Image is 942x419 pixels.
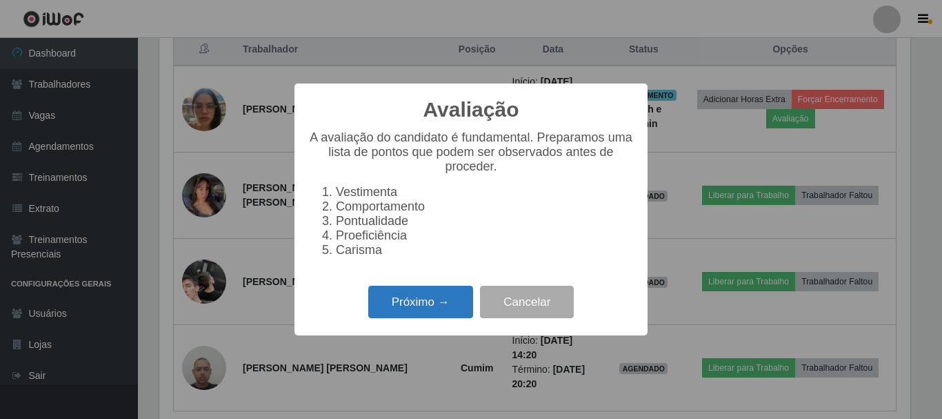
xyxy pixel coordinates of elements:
li: Vestimenta [336,185,634,199]
li: Carisma [336,243,634,257]
li: Pontualidade [336,214,634,228]
li: Proeficiência [336,228,634,243]
button: Cancelar [480,286,574,318]
p: A avaliação do candidato é fundamental. Preparamos uma lista de pontos que podem ser observados a... [308,130,634,174]
h2: Avaliação [423,97,519,122]
button: Próximo → [368,286,473,318]
li: Comportamento [336,199,634,214]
